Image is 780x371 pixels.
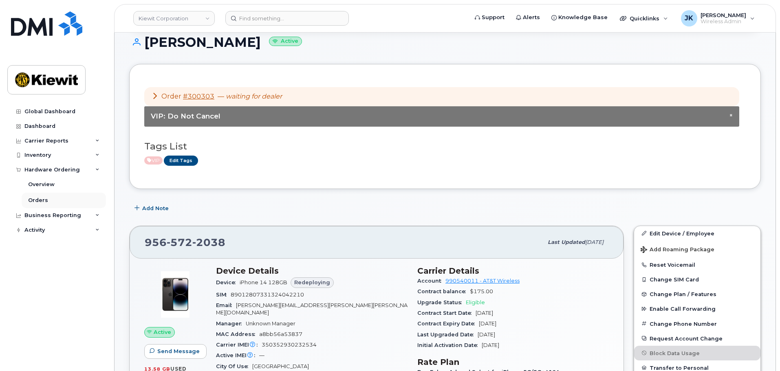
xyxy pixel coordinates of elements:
span: [PERSON_NAME] [701,12,746,18]
button: Close [729,113,733,118]
a: Kiewit Corporation [133,11,215,26]
span: VIP: Do Not Cancel [151,112,220,120]
div: Jamie Krussel [675,10,760,26]
span: Contract Expiry Date [417,321,479,327]
button: Add Note [129,201,176,216]
span: Add Note [142,204,169,212]
iframe: Messenger Launcher [745,336,774,365]
span: [DATE] [478,331,495,338]
span: Last updated [548,239,585,245]
h3: Device Details [216,266,408,276]
span: a8bb56a53837 [259,331,302,337]
span: 956 [145,236,225,248]
img: image20231002-3703462-njx0qo.jpeg [151,270,200,319]
span: Change Plan / Features [650,291,716,297]
span: Quicklinks [630,15,659,22]
span: Contract Start Date [417,310,476,316]
input: Find something... [225,11,349,26]
span: Active [144,156,163,165]
span: Contract balance [417,288,470,294]
button: Change SIM Card [634,272,760,287]
a: Support [469,9,510,26]
h3: Carrier Details [417,266,609,276]
span: [DATE] [479,321,496,327]
span: [DATE] [482,342,499,348]
span: Active [154,328,171,336]
span: Email [216,302,236,308]
span: Device [216,279,240,285]
button: Block Data Usage [634,346,760,360]
span: Eligible [466,299,485,305]
span: Knowledge Base [558,13,608,22]
span: [PERSON_NAME][EMAIL_ADDRESS][PERSON_NAME][PERSON_NAME][DOMAIN_NAME] [216,302,408,316]
span: Order [161,92,181,100]
button: Request Account Change [634,331,760,346]
span: [DATE] [585,239,604,245]
span: 572 [167,236,192,248]
span: SIM [216,292,231,298]
a: Alerts [510,9,546,26]
span: Add Roaming Package [641,246,714,254]
span: Wireless Admin [701,18,746,25]
h1: [PERSON_NAME] [129,35,761,49]
button: Change Plan / Features [634,287,760,301]
span: Support [482,13,505,22]
h3: Tags List [144,141,746,151]
a: Edit Device / Employee [634,226,760,241]
button: Change Phone Number [634,316,760,331]
a: 990540011 - AT&T Wireless [445,278,520,284]
span: [GEOGRAPHIC_DATA] [252,363,309,369]
span: JK [685,13,693,23]
button: Send Message [144,344,207,359]
span: MAC Address [216,331,259,337]
span: Alerts [523,13,540,22]
span: Enable Call Forwarding [650,306,716,312]
span: Active IMEI [216,352,259,358]
span: 89012807331324042210 [231,292,304,298]
button: Enable Call Forwarding [634,301,760,316]
span: Initial Activation Date [417,342,482,348]
span: [DATE] [476,310,493,316]
span: 350352930232534 [262,342,317,348]
span: Carrier IMEI [216,342,262,348]
span: Redeploying [294,279,330,286]
span: Last Upgraded Date [417,331,478,338]
small: Active [269,37,302,46]
span: iPhone 14 128GB [240,279,287,285]
button: Reset Voicemail [634,257,760,272]
span: City Of Use [216,363,252,369]
h3: Rate Plan [417,357,609,367]
span: $175.00 [470,288,493,294]
span: Upgrade Status [417,299,466,305]
span: Manager [216,321,246,327]
a: #300303 [183,92,214,100]
div: Quicklinks [614,10,674,26]
button: Add Roaming Package [634,241,760,257]
a: Edit Tags [164,156,198,166]
em: waiting for dealer [226,92,282,100]
span: Send Message [157,347,200,355]
span: — [259,352,264,358]
span: Unknown Manager [246,321,295,327]
span: × [729,112,733,118]
span: Account [417,278,445,284]
span: 2038 [192,236,225,248]
span: — [218,92,282,100]
a: Knowledge Base [546,9,613,26]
